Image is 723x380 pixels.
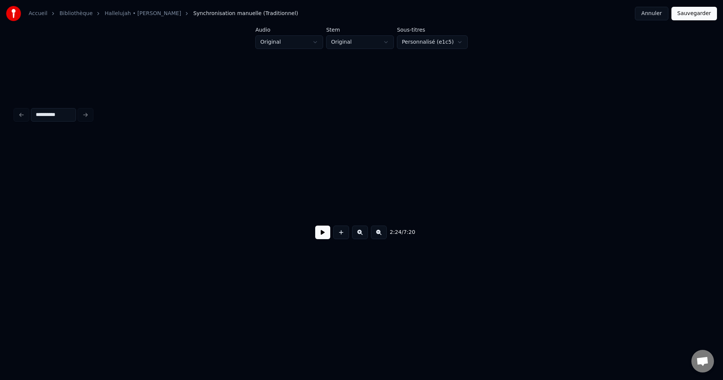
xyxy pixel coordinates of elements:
span: 7:20 [403,229,415,236]
div: / [390,229,408,236]
img: youka [6,6,21,21]
label: Stem [326,27,394,32]
button: Annuler [635,7,668,20]
a: Hallelujah • [PERSON_NAME] [105,10,181,17]
span: Synchronisation manuelle (Traditionnel) [193,10,298,17]
button: Sauvegarder [671,7,717,20]
div: Ouvrir le chat [691,350,714,372]
a: Bibliothèque [59,10,93,17]
nav: breadcrumb [29,10,298,17]
label: Sous-titres [397,27,468,32]
span: 2:24 [390,229,401,236]
a: Accueil [29,10,47,17]
label: Audio [255,27,323,32]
